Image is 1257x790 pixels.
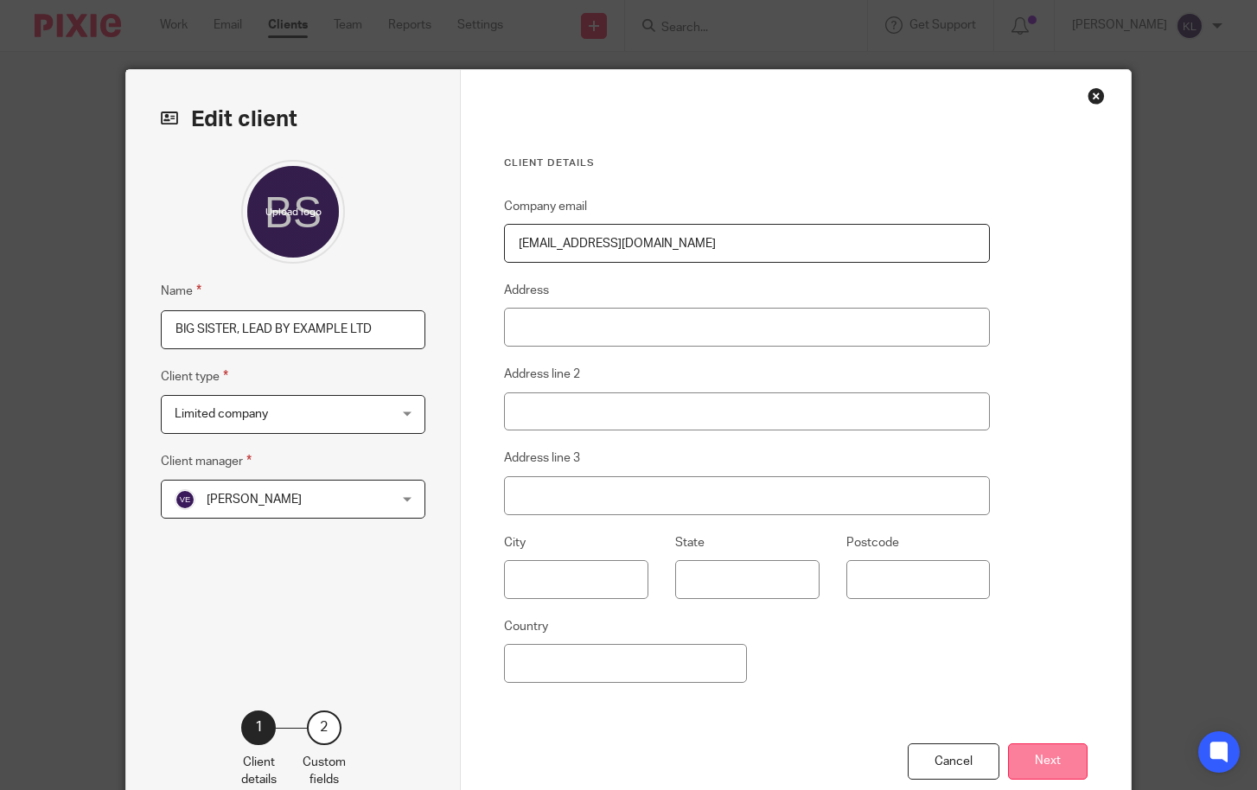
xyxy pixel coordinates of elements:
label: State [675,534,705,551]
label: Address line 2 [504,366,580,383]
label: Address [504,282,549,299]
p: Client details [241,754,277,789]
div: 1 [241,710,276,745]
p: Custom fields [303,754,346,789]
span: [PERSON_NAME] [207,494,302,506]
label: Country [504,618,548,635]
span: Limited company [175,408,268,420]
img: svg%3E [175,489,195,510]
label: City [504,534,526,551]
h2: Edit client [161,105,425,134]
label: Name [161,281,201,301]
label: Address line 3 [504,449,580,467]
div: 2 [307,710,341,745]
label: Company email [504,198,587,215]
label: Postcode [846,534,899,551]
label: Client type [161,366,228,386]
h3: Client details [504,156,990,170]
div: Close this dialog window [1088,87,1105,105]
button: Next [1008,743,1088,780]
label: Client manager [161,451,252,471]
div: Cancel [908,743,999,780]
